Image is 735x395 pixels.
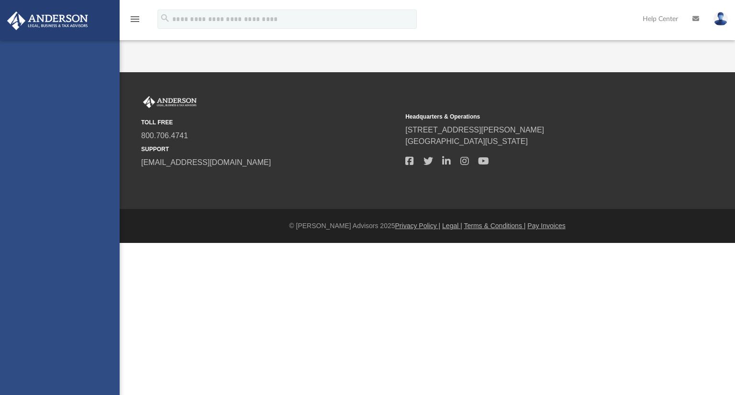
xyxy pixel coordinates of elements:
small: Headquarters & Operations [405,112,663,121]
a: Pay Invoices [527,222,565,230]
a: [GEOGRAPHIC_DATA][US_STATE] [405,137,528,145]
img: Anderson Advisors Platinum Portal [4,11,91,30]
a: 800.706.4741 [141,132,188,140]
a: [STREET_ADDRESS][PERSON_NAME] [405,126,544,134]
img: User Pic [713,12,728,26]
div: © [PERSON_NAME] Advisors 2025 [120,221,735,231]
i: search [160,13,170,23]
i: menu [129,13,141,25]
a: menu [129,18,141,25]
a: [EMAIL_ADDRESS][DOMAIN_NAME] [141,158,271,166]
small: TOLL FREE [141,118,399,127]
small: SUPPORT [141,145,399,154]
a: Legal | [442,222,462,230]
a: Terms & Conditions | [464,222,526,230]
img: Anderson Advisors Platinum Portal [141,96,199,109]
a: Privacy Policy | [395,222,441,230]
